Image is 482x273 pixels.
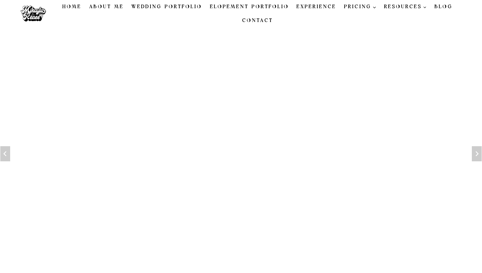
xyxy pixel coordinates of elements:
[384,3,427,11] span: RESOURCES
[344,3,376,11] span: PRICING
[472,146,482,162] button: Next slide
[238,14,277,28] a: Contact
[17,2,50,25] img: Mikayla Renee Photo
[69,38,414,269] li: 1 of 6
